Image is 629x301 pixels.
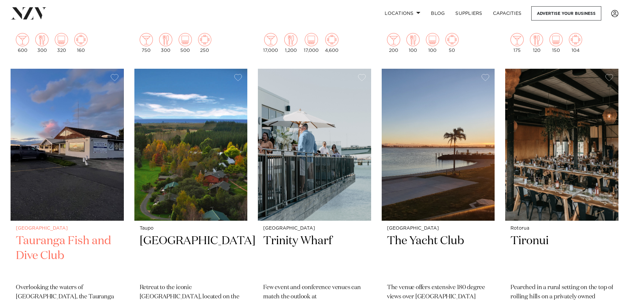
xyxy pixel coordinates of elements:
[510,226,613,231] small: Rotorua
[305,33,318,46] img: theatre.png
[284,33,297,46] img: dining.png
[488,6,527,20] a: Capacities
[55,33,68,46] img: theatre.png
[387,33,400,46] img: cocktail.png
[140,33,153,46] img: cocktail.png
[387,226,490,231] small: [GEOGRAPHIC_DATA]
[445,33,459,46] img: meeting.png
[179,33,192,53] div: 500
[264,33,277,46] img: cocktail.png
[426,33,439,53] div: 100
[74,33,87,46] img: meeting.png
[11,7,47,19] img: nzv-logo.png
[379,6,426,20] a: Locations
[549,33,563,46] img: theatre.png
[530,33,543,53] div: 120
[387,234,490,278] h2: The Yacht Club
[304,33,319,53] div: 17,000
[387,33,400,53] div: 200
[140,226,242,231] small: Taupo
[140,234,242,278] h2: [GEOGRAPHIC_DATA]
[159,33,172,53] div: 300
[530,33,543,46] img: dining.png
[406,33,420,53] div: 100
[549,33,563,53] div: 150
[426,6,450,20] a: BLOG
[406,33,420,46] img: dining.png
[198,33,211,46] img: meeting.png
[16,33,29,53] div: 600
[263,226,366,231] small: [GEOGRAPHIC_DATA]
[450,6,487,20] a: SUPPLIERS
[510,33,524,46] img: cocktail.png
[531,6,601,20] a: Advertise your business
[16,226,119,231] small: [GEOGRAPHIC_DATA]
[325,33,338,46] img: meeting.png
[263,33,278,53] div: 17,000
[74,33,87,53] div: 160
[16,234,119,278] h2: Tauranga Fish and Dive Club
[140,33,153,53] div: 750
[35,33,49,53] div: 300
[510,234,613,278] h2: Tironui
[179,33,192,46] img: theatre.png
[35,33,49,46] img: dining.png
[16,33,29,46] img: cocktail.png
[510,33,524,53] div: 175
[159,33,172,46] img: dining.png
[445,33,459,53] div: 50
[284,33,297,53] div: 1,200
[569,33,582,53] div: 104
[263,234,366,278] h2: Trinity Wharf
[325,33,338,53] div: 4,600
[55,33,68,53] div: 320
[569,33,582,46] img: meeting.png
[198,33,211,53] div: 250
[426,33,439,46] img: theatre.png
